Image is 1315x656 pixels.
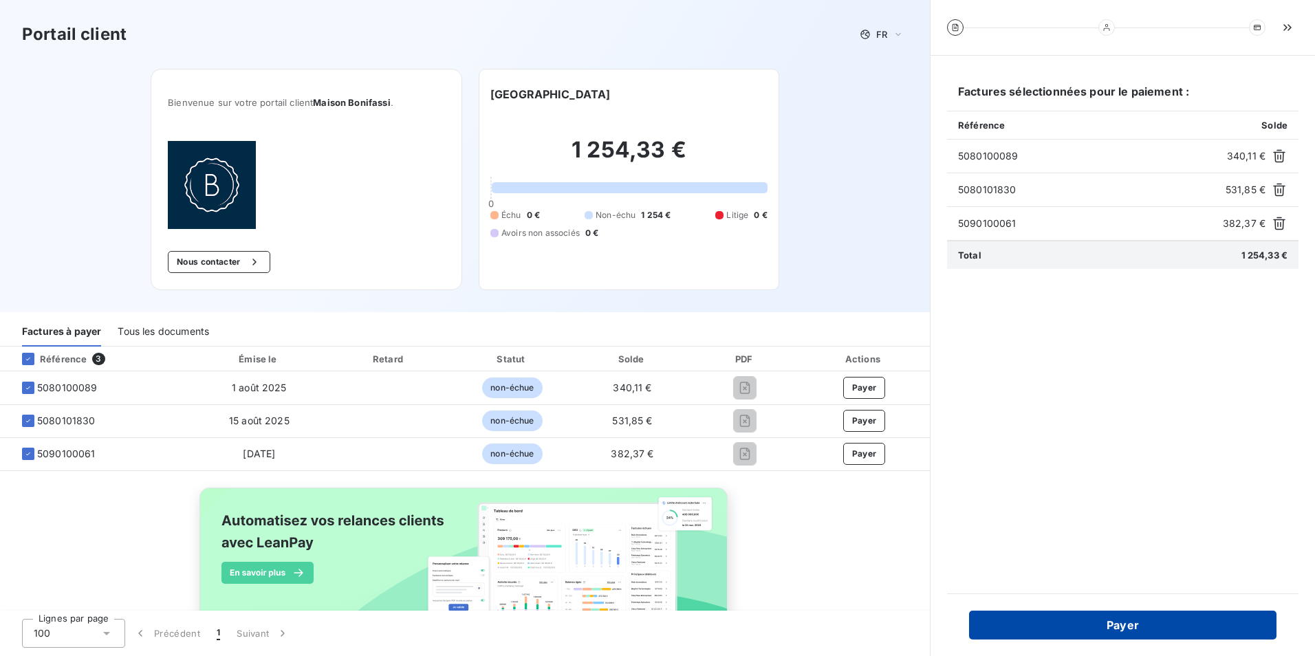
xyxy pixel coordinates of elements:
[37,414,96,428] span: 5080101830
[695,352,796,366] div: PDF
[482,378,542,398] span: non-échue
[92,353,105,365] span: 3
[482,444,542,464] span: non-échue
[11,353,87,365] div: Référence
[243,448,275,459] span: [DATE]
[125,619,208,648] button: Précédent
[958,149,1221,163] span: 5080100089
[194,352,324,366] div: Émise le
[488,198,494,209] span: 0
[329,352,448,366] div: Retard
[576,352,688,366] div: Solde
[1261,120,1287,131] span: Solde
[217,626,220,640] span: 1
[958,120,1005,131] span: Référence
[969,611,1276,639] button: Payer
[229,415,290,426] span: 15 août 2025
[501,209,521,221] span: Échu
[34,626,50,640] span: 100
[1223,217,1265,230] span: 382,37 €
[490,86,611,102] h6: [GEOGRAPHIC_DATA]
[168,141,256,229] img: Company logo
[1241,250,1288,261] span: 1 254,33 €
[501,227,580,239] span: Avoirs non associés
[232,382,287,393] span: 1 août 2025
[37,447,96,461] span: 5090100061
[168,97,445,108] span: Bienvenue sur votre portail client .
[585,227,598,239] span: 0 €
[37,381,98,395] span: 5080100089
[22,318,101,347] div: Factures à payer
[958,250,981,261] span: Total
[843,443,886,465] button: Payer
[22,22,127,47] h3: Portail client
[596,209,635,221] span: Non-échu
[726,209,748,221] span: Litige
[1227,149,1265,163] span: 340,11 €
[958,183,1220,197] span: 5080101830
[187,479,743,648] img: banner
[454,352,570,366] div: Statut
[613,382,651,393] span: 340,11 €
[490,136,768,177] h2: 1 254,33 €
[611,448,653,459] span: 382,37 €
[958,217,1217,230] span: 5090100061
[168,251,270,273] button: Nous contacter
[876,29,887,40] span: FR
[313,97,390,108] span: Maison Bonifassi
[843,410,886,432] button: Payer
[947,83,1298,111] h6: Factures sélectionnées pour le paiement :
[527,209,540,221] span: 0 €
[641,209,671,221] span: 1 254 €
[208,619,228,648] button: 1
[612,415,652,426] span: 531,85 €
[754,209,767,221] span: 0 €
[228,619,298,648] button: Suivant
[801,352,927,366] div: Actions
[843,377,886,399] button: Payer
[118,318,209,347] div: Tous les documents
[1226,183,1265,197] span: 531,85 €
[482,411,542,431] span: non-échue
